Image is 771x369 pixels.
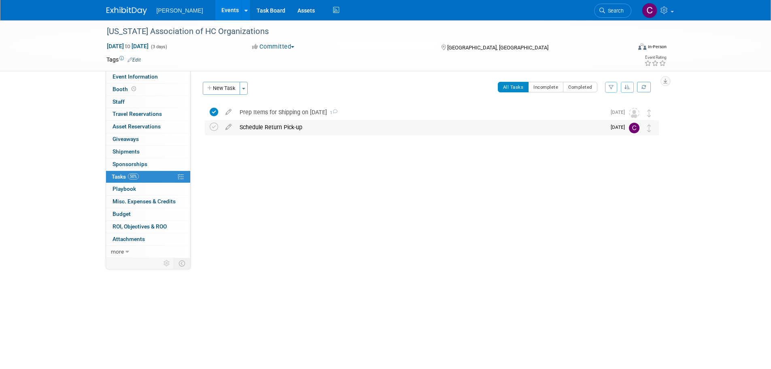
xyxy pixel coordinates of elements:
button: All Tasks [498,82,529,92]
a: Staff [106,96,190,108]
span: [DATE] [DATE] [106,43,149,50]
a: Budget [106,208,190,220]
span: Travel Reservations [113,111,162,117]
a: Travel Reservations [106,108,190,120]
img: Unassigned [629,108,639,118]
span: [PERSON_NAME] [157,7,203,14]
td: Tags [106,55,141,64]
a: edit [221,124,236,131]
span: [GEOGRAPHIC_DATA], [GEOGRAPHIC_DATA] [447,45,548,51]
button: Completed [563,82,597,92]
div: Event Format [584,42,667,54]
span: Tasks [112,173,139,180]
a: Tasks50% [106,171,190,183]
td: Personalize Event Tab Strip [160,258,174,269]
a: Attachments [106,233,190,245]
span: Booth [113,86,138,92]
img: Chris Cobb [642,3,657,18]
a: Shipments [106,146,190,158]
span: (3 days) [150,44,167,49]
span: Shipments [113,148,140,155]
img: Chris Cobb [629,123,639,133]
td: Toggle Event Tabs [174,258,190,269]
div: Event Rating [644,55,666,60]
a: edit [221,109,236,116]
span: Search [605,8,624,14]
div: In-Person [648,44,667,50]
span: Staff [113,98,125,105]
img: Format-Inperson.png [638,43,646,50]
div: Schedule Return Pick-up [236,120,606,134]
span: Misc. Expenses & Credits [113,198,176,205]
span: more [111,248,124,255]
a: ROI, Objectives & ROO [106,221,190,233]
span: to [124,43,132,49]
span: 1 [327,110,338,115]
span: Sponsorships [113,161,147,167]
a: more [106,246,190,258]
span: 50% [128,173,139,179]
a: Edit [127,57,141,63]
a: Booth [106,83,190,96]
a: Asset Reservations [106,121,190,133]
button: New Task [203,82,240,95]
span: ROI, Objectives & ROO [113,223,167,230]
span: [DATE] [611,109,629,115]
img: ExhibitDay [106,7,147,15]
span: Booth not reserved yet [130,86,138,92]
button: Incomplete [528,82,563,92]
div: [US_STATE] Association of HC Organizations [104,24,619,39]
a: Sponsorships [106,158,190,171]
a: Refresh [637,82,651,92]
span: Event Information [113,73,158,80]
span: Playbook [113,186,136,192]
span: Giveaways [113,136,139,142]
a: Giveaways [106,133,190,145]
span: Budget [113,211,131,217]
i: Move task [647,124,651,132]
a: Playbook [106,183,190,195]
button: Committed [249,43,297,51]
i: Move task [647,109,651,117]
div: Prep Items for Shipping on [DATE] [236,105,606,119]
span: Asset Reservations [113,123,161,130]
a: Event Information [106,71,190,83]
a: Misc. Expenses & Credits [106,196,190,208]
a: Search [594,4,631,18]
span: [DATE] [611,124,629,130]
span: Attachments [113,236,145,242]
